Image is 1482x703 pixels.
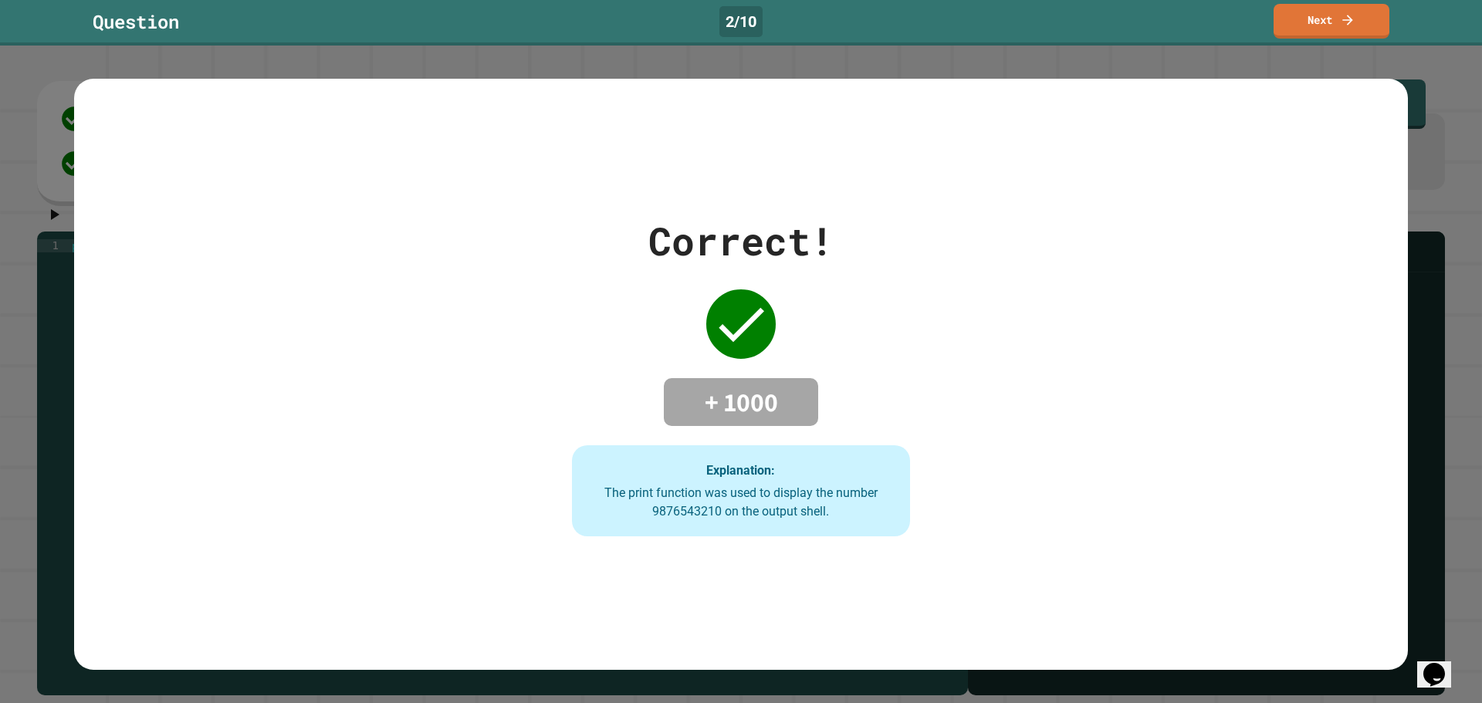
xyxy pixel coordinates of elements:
[679,386,803,418] h4: + 1000
[587,484,895,521] div: The print function was used to display the number 9876543210 on the output shell.
[706,463,775,478] strong: Explanation:
[1274,4,1389,39] a: Next
[1417,641,1467,688] iframe: chat widget
[719,6,763,37] div: 2 / 10
[93,8,179,35] div: Question
[648,212,834,270] div: Correct!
